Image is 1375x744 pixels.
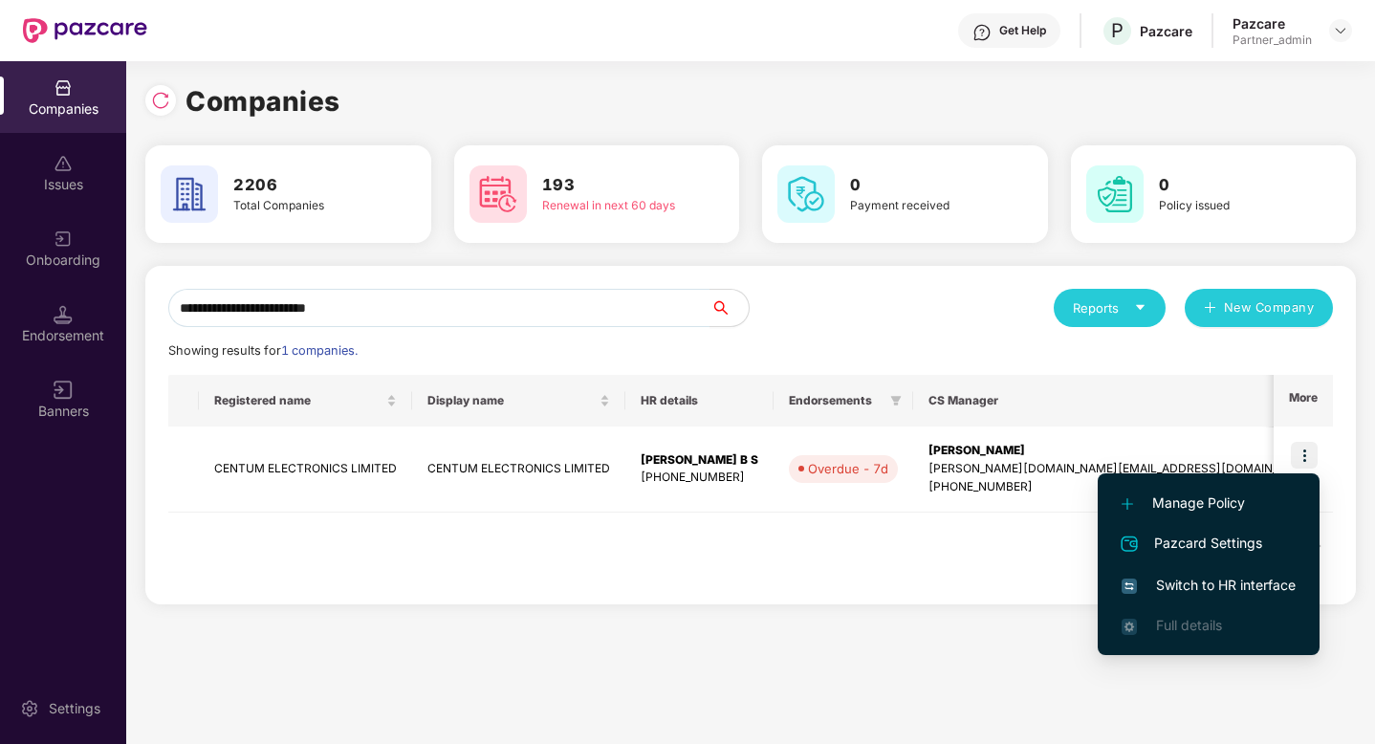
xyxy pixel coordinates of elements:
td: CENTUM ELECTRONICS LIMITED [199,427,412,513]
div: [PHONE_NUMBER] [641,469,758,487]
span: Display name [427,393,596,408]
img: svg+xml;base64,PHN2ZyB4bWxucz0iaHR0cDovL3d3dy53My5vcmcvMjAwMC9zdmciIHdpZHRoPSIxMi4yMDEiIGhlaWdodD... [1122,498,1133,510]
div: [PERSON_NAME] B S [641,451,758,470]
h3: 0 [850,173,993,198]
span: search [709,300,749,316]
div: Reports [1073,298,1146,317]
span: caret-down [1134,301,1146,314]
div: Pazcare [1140,22,1192,40]
div: Total Companies [233,197,376,215]
span: Registered name [214,393,382,408]
div: Payment received [850,197,993,215]
img: svg+xml;base64,PHN2ZyB4bWxucz0iaHR0cDovL3d3dy53My5vcmcvMjAwMC9zdmciIHdpZHRoPSI2MCIgaGVpZ2h0PSI2MC... [161,165,218,223]
img: svg+xml;base64,PHN2ZyB3aWR0aD0iMTYiIGhlaWdodD0iMTYiIHZpZXdCb3g9IjAgMCAxNiAxNiIgZmlsbD0ibm9uZSIgeG... [54,381,73,400]
img: svg+xml;base64,PHN2ZyBpZD0iSXNzdWVzX2Rpc2FibGVkIiB4bWxucz0iaHR0cDovL3d3dy53My5vcmcvMjAwMC9zdmciIH... [54,154,73,173]
span: filter [886,389,906,412]
img: New Pazcare Logo [23,18,147,43]
img: svg+xml;base64,PHN2ZyB3aWR0aD0iMTQuNSIgaGVpZ2h0PSIxNC41IiB2aWV3Qm94PSIwIDAgMTYgMTYiIGZpbGw9Im5vbm... [54,305,73,324]
div: [PERSON_NAME][DOMAIN_NAME][EMAIL_ADDRESS][DOMAIN_NAME] [928,460,1316,478]
button: search [709,289,750,327]
div: [PERSON_NAME] [928,442,1316,460]
div: Policy issued [1159,197,1301,215]
span: Manage Policy [1122,492,1296,514]
div: Pazcare [1233,14,1312,33]
td: CENTUM ELECTRONICS LIMITED [412,427,625,513]
span: filter [890,395,902,406]
img: svg+xml;base64,PHN2ZyBpZD0iQ29tcGFuaWVzIiB4bWxucz0iaHR0cDovL3d3dy53My5vcmcvMjAwMC9zdmciIHdpZHRoPS... [54,78,73,98]
img: svg+xml;base64,PHN2ZyB4bWxucz0iaHR0cDovL3d3dy53My5vcmcvMjAwMC9zdmciIHdpZHRoPSI2MCIgaGVpZ2h0PSI2MC... [469,165,527,223]
th: Display name [412,375,625,427]
img: svg+xml;base64,PHN2ZyB4bWxucz0iaHR0cDovL3d3dy53My5vcmcvMjAwMC9zdmciIHdpZHRoPSIxNiIgaGVpZ2h0PSIxNi... [1122,579,1137,594]
h3: 2206 [233,173,376,198]
img: svg+xml;base64,PHN2ZyB3aWR0aD0iMjAiIGhlaWdodD0iMjAiIHZpZXdCb3g9IjAgMCAyMCAyMCIgZmlsbD0ibm9uZSIgeG... [54,230,73,249]
th: HR details [625,375,774,427]
div: Renewal in next 60 days [542,197,685,215]
button: plusNew Company [1185,289,1333,327]
span: CS Manager [928,393,1300,408]
span: Full details [1156,617,1222,633]
img: svg+xml;base64,PHN2ZyBpZD0iSGVscC0zMngzMiIgeG1sbnM9Imh0dHA6Ly93d3cudzMub3JnLzIwMDAvc3ZnIiB3aWR0aD... [972,23,992,42]
div: [PHONE_NUMBER] [928,478,1316,496]
img: svg+xml;base64,PHN2ZyB4bWxucz0iaHR0cDovL3d3dy53My5vcmcvMjAwMC9zdmciIHdpZHRoPSI2MCIgaGVpZ2h0PSI2MC... [1086,165,1144,223]
span: 1 companies. [281,343,358,358]
span: Endorsements [789,393,883,408]
th: More [1274,375,1333,427]
span: Showing results for [168,343,358,358]
img: svg+xml;base64,PHN2ZyBpZD0iRHJvcGRvd24tMzJ4MzIiIHhtbG5zPSJodHRwOi8vd3d3LnczLm9yZy8yMDAwL3N2ZyIgd2... [1333,23,1348,38]
span: Pazcard Settings [1122,533,1296,556]
img: svg+xml;base64,PHN2ZyB4bWxucz0iaHR0cDovL3d3dy53My5vcmcvMjAwMC9zdmciIHdpZHRoPSI2MCIgaGVpZ2h0PSI2MC... [777,165,835,223]
div: Get Help [999,23,1046,38]
th: Registered name [199,375,412,427]
div: Overdue - 7d [808,459,888,478]
div: Partner_admin [1233,33,1312,48]
h1: Companies [186,80,340,122]
img: svg+xml;base64,PHN2ZyBpZD0iU2V0dGluZy0yMHgyMCIgeG1sbnM9Imh0dHA6Ly93d3cudzMub3JnLzIwMDAvc3ZnIiB3aW... [20,699,39,718]
span: Switch to HR interface [1122,575,1296,596]
h3: 0 [1159,173,1301,198]
div: Settings [43,699,106,718]
span: plus [1204,301,1216,317]
h3: 193 [542,173,685,198]
img: svg+xml;base64,PHN2ZyB4bWxucz0iaHR0cDovL3d3dy53My5vcmcvMjAwMC9zdmciIHdpZHRoPSIyNCIgaGVpZ2h0PSIyNC... [1118,533,1141,556]
img: svg+xml;base64,PHN2ZyB4bWxucz0iaHR0cDovL3d3dy53My5vcmcvMjAwMC9zdmciIHdpZHRoPSIxNi4zNjMiIGhlaWdodD... [1122,619,1137,634]
span: New Company [1224,298,1315,317]
span: P [1111,19,1124,42]
img: icon [1291,442,1318,469]
img: svg+xml;base64,PHN2ZyBpZD0iUmVsb2FkLTMyeDMyIiB4bWxucz0iaHR0cDovL3d3dy53My5vcmcvMjAwMC9zdmciIHdpZH... [151,91,170,110]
